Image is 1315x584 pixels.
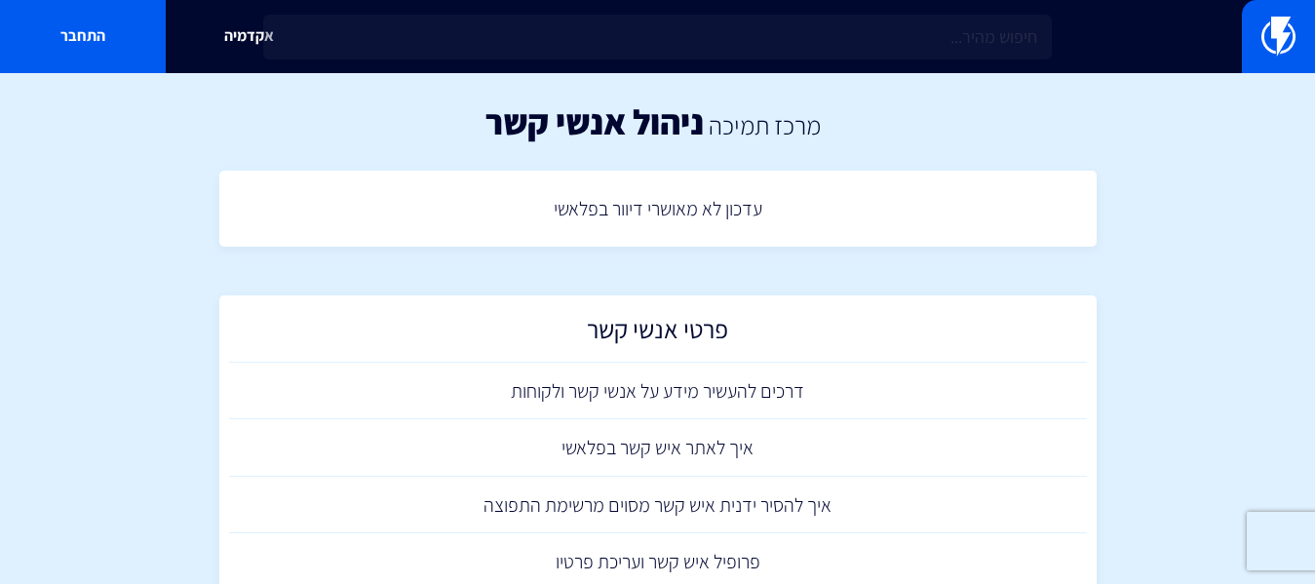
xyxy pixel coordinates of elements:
h2: פרטי אנשי קשר [239,315,1077,353]
a: עדכון לא מאושרי דיוור בפלאשי [229,180,1087,238]
a: איך להסיר ידנית איש קשר מסוים מרשימת התפוצה [229,477,1087,534]
h1: ניהול אנשי קשר [485,102,704,141]
a: מרכז תמיכה [709,108,821,141]
input: חיפוש מהיר... [263,15,1052,59]
a: פרטי אנשי קשר [229,305,1087,363]
a: דרכים להעשיר מידע על אנשי קשר ולקוחות [229,363,1087,420]
a: איך לאתר איש קשר בפלאשי [229,419,1087,477]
